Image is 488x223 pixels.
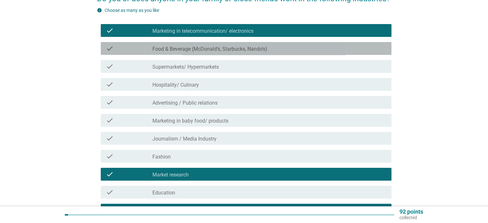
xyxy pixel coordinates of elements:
label: Marketing in telecommunication/ electronics [152,28,253,34]
i: info [97,8,102,13]
i: check [106,116,114,124]
p: collected [399,215,423,220]
label: Journalism / Media Industry [152,136,217,142]
label: Advertising / Public relations [152,100,218,106]
i: check [106,170,114,178]
label: Hospitality/ Culinary [152,82,199,88]
label: Choose as many as you like [105,8,159,13]
p: 92 points [399,209,423,215]
label: Fashion [152,154,171,160]
i: check [106,134,114,142]
i: check [106,27,114,34]
i: check [106,81,114,88]
i: check [106,45,114,52]
label: Supermarkets/ Hypermarkets [152,64,219,70]
i: check [106,188,114,196]
label: Market research [152,172,189,178]
i: check [106,63,114,70]
label: Education [152,190,175,196]
i: check [106,99,114,106]
label: Food & Beverage (McDonald’s, Starbucks, Nando’s) [152,46,267,52]
label: Marketing in baby food/ products [152,118,228,124]
i: check [106,152,114,160]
